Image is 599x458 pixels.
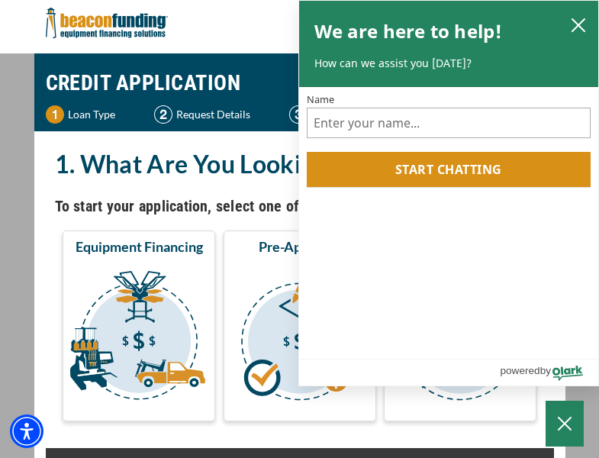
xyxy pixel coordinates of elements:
[259,237,340,256] span: Pre-Approval
[66,262,212,414] img: Equipment Financing
[55,193,545,219] h4: To start your application, select one of the three options below.
[500,361,539,380] span: powered
[307,108,591,138] input: Name
[68,105,115,124] p: Loan Type
[307,152,591,187] button: Start chatting
[546,401,584,447] button: Close Chatbox
[227,262,373,414] img: Pre-Approval
[63,231,215,421] button: Equipment Financing
[566,14,591,35] button: close chatbox
[307,95,591,105] label: Name
[540,361,551,380] span: by
[154,105,172,124] img: Step 2
[55,147,545,182] h2: 1. What Are You Looking For?
[224,231,376,421] button: Pre-Approval
[314,16,503,47] h2: We are here to help!
[10,414,43,448] div: Accessibility Menu
[46,61,554,105] h1: CREDIT APPLICATION
[76,237,203,256] span: Equipment Financing
[176,105,250,124] p: Request Details
[314,56,584,71] p: How can we assist you [DATE]?
[46,105,64,124] img: Step 1
[500,360,598,385] a: Powered by Olark
[289,105,308,124] img: Step 3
